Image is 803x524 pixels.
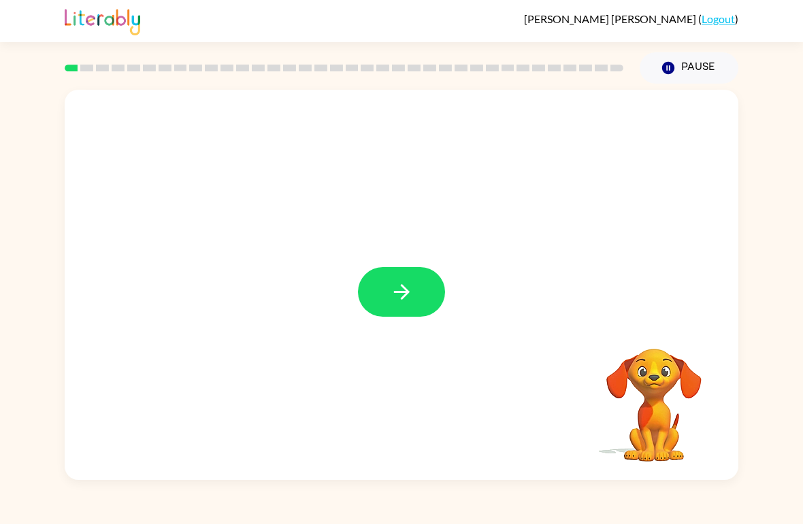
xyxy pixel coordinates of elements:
a: Logout [702,12,735,25]
button: Pause [640,52,738,84]
img: Literably [65,5,140,35]
div: ( ) [524,12,738,25]
video: Your browser must support playing .mp4 files to use Literably. Please try using another browser. [586,328,722,464]
span: [PERSON_NAME] [PERSON_NAME] [524,12,698,25]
